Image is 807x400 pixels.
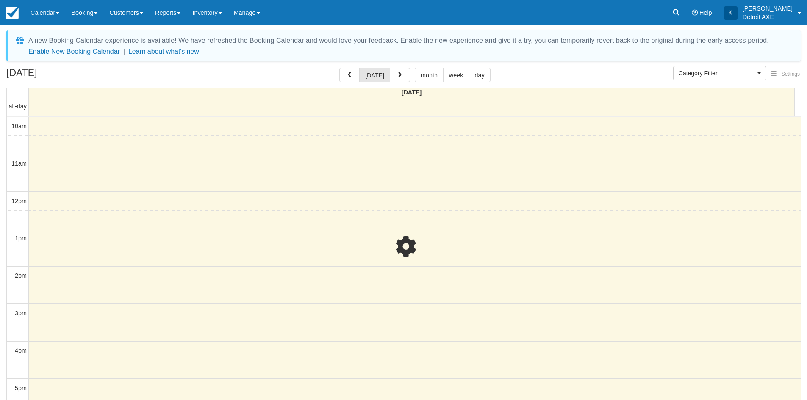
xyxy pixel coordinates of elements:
p: Detroit AXE [743,13,793,21]
button: Enable New Booking Calendar [28,47,120,56]
h2: [DATE] [6,68,114,83]
span: | [123,48,125,55]
button: Settings [766,68,805,80]
button: day [469,68,490,82]
span: 11am [11,160,27,167]
button: [DATE] [359,68,390,82]
div: K [724,6,738,20]
img: checkfront-main-nav-mini-logo.png [6,7,19,19]
span: 1pm [15,235,27,242]
span: 2pm [15,272,27,279]
span: 10am [11,123,27,130]
span: Category Filter [679,69,755,77]
div: A new Booking Calendar experience is available! We have refreshed the Booking Calendar and would ... [28,36,769,46]
span: 3pm [15,310,27,317]
span: Settings [782,71,800,77]
button: month [415,68,444,82]
span: 12pm [11,198,27,204]
span: 5pm [15,385,27,392]
button: week [443,68,469,82]
span: [DATE] [402,89,422,96]
p: [PERSON_NAME] [743,4,793,13]
span: Help [699,9,712,16]
span: all-day [9,103,27,110]
a: Learn about what's new [128,48,199,55]
span: 4pm [15,347,27,354]
i: Help [692,10,698,16]
button: Category Filter [673,66,766,80]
